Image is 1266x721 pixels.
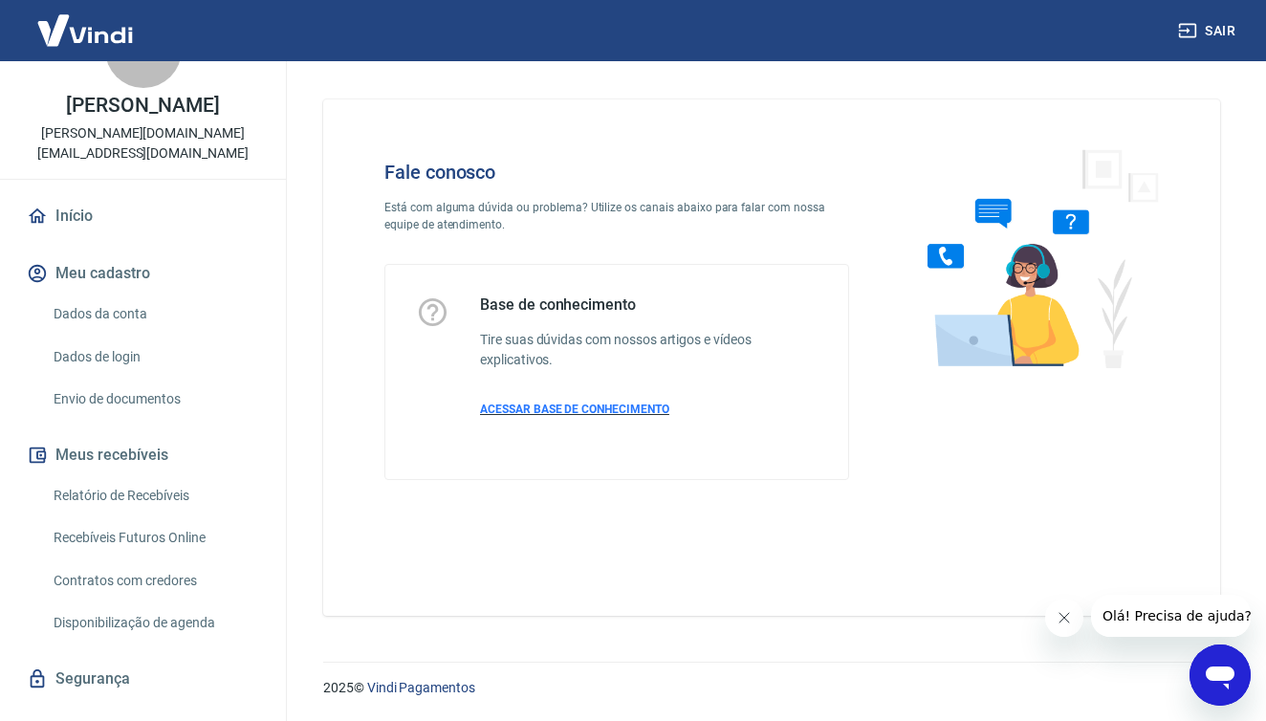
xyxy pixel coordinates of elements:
button: Sair [1174,13,1243,49]
p: 2025 © [323,678,1220,698]
a: Segurança [23,658,263,700]
h4: Fale conosco [384,161,849,184]
a: Recebíveis Futuros Online [46,518,263,557]
a: Vindi Pagamentos [367,680,475,695]
a: Dados de login [46,338,263,377]
img: Fale conosco [889,130,1180,385]
iframe: Mensagem da empresa [1091,595,1251,637]
button: Meus recebíveis [23,434,263,476]
button: Meu cadastro [23,252,263,295]
a: Disponibilização de agenda [46,603,263,643]
a: Início [23,195,263,237]
p: [PERSON_NAME][DOMAIN_NAME][EMAIL_ADDRESS][DOMAIN_NAME] [15,123,271,164]
a: Dados da conta [46,295,263,334]
p: [PERSON_NAME] [66,96,219,116]
iframe: Fechar mensagem [1045,599,1083,637]
a: ACESSAR BASE DE CONHECIMENTO [480,401,818,418]
img: Vindi [23,1,147,59]
span: Olá! Precisa de ajuda? [11,13,161,29]
a: Relatório de Recebíveis [46,476,263,515]
h5: Base de conhecimento [480,295,818,315]
iframe: Botão para abrir a janela de mensagens [1190,645,1251,706]
a: Envio de documentos [46,380,263,419]
h6: Tire suas dúvidas com nossos artigos e vídeos explicativos. [480,330,818,370]
p: Está com alguma dúvida ou problema? Utilize os canais abaixo para falar com nossa equipe de atend... [384,199,849,233]
span: ACESSAR BASE DE CONHECIMENTO [480,403,669,416]
a: Contratos com credores [46,561,263,601]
